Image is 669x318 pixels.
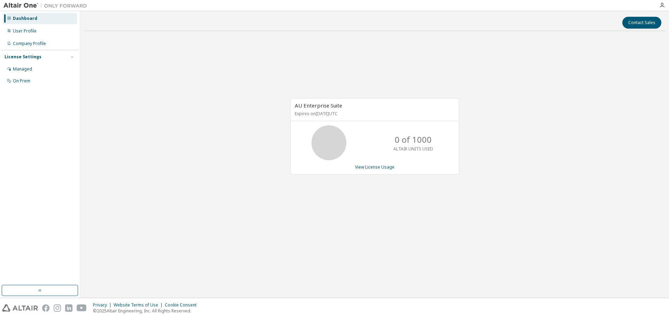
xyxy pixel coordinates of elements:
[295,102,342,109] span: AU Enterprise Suite
[13,66,32,72] div: Managed
[54,304,61,312] img: instagram.svg
[13,28,37,34] div: User Profile
[65,304,72,312] img: linkedin.svg
[13,16,37,21] div: Dashboard
[93,302,114,308] div: Privacy
[2,304,38,312] img: altair_logo.svg
[622,17,661,29] button: Contact Sales
[77,304,87,312] img: youtube.svg
[13,78,30,84] div: On Prem
[165,302,201,308] div: Cookie Consent
[395,134,432,146] p: 0 of 1000
[393,146,433,152] p: ALTAIR UNITS USED
[114,302,165,308] div: Website Terms of Use
[93,308,201,314] p: © 2025 Altair Engineering, Inc. All Rights Reserved.
[42,304,49,312] img: facebook.svg
[3,2,91,9] img: Altair One
[295,111,453,117] p: Expires on [DATE] UTC
[355,164,394,170] a: View License Usage
[13,41,46,46] div: Company Profile
[5,54,41,60] div: License Settings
